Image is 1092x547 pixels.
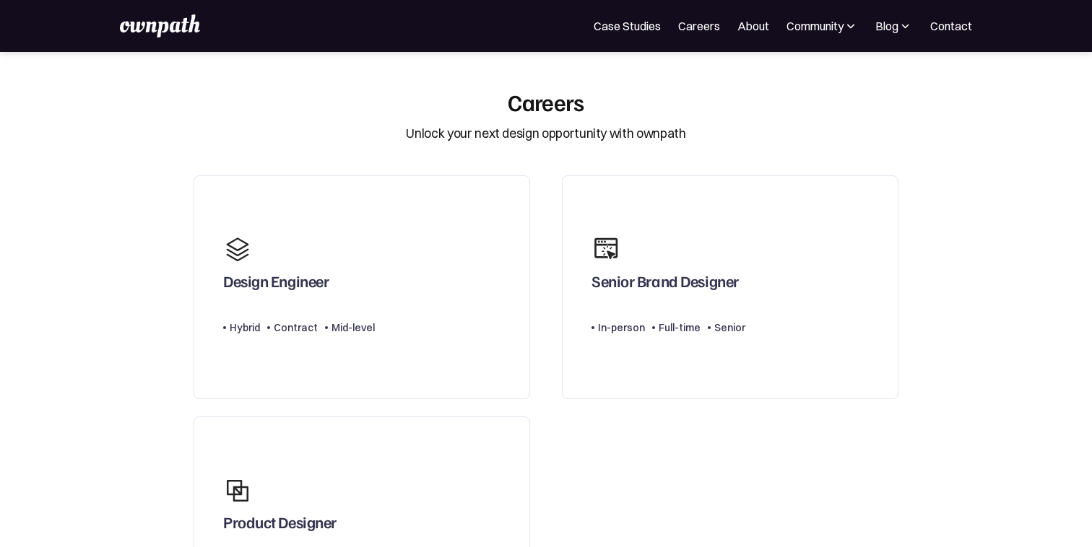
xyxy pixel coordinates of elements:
div: In-person [598,319,645,336]
a: Careers [678,17,720,35]
div: Hybrid [230,319,260,336]
div: Unlock your next design opportunity with ownpath [406,124,685,143]
a: About [737,17,769,35]
div: Design Engineer [223,271,329,297]
div: Mid-level [331,319,375,336]
a: Contact [930,17,972,35]
div: Blog [875,17,898,35]
a: Case Studies [594,17,661,35]
div: Senior [714,319,745,336]
div: Senior Brand Designer [591,271,739,297]
div: Community [786,17,844,35]
div: Product Designer [223,512,337,538]
div: Blog [875,17,913,35]
div: Full-time [659,319,701,336]
div: Contract [274,319,318,336]
a: Senior Brand DesignerIn-personFull-timeSenior [562,175,898,400]
a: Design EngineerHybridContractMid-level [194,175,530,400]
div: Careers [508,88,584,115]
div: Community [786,17,858,35]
